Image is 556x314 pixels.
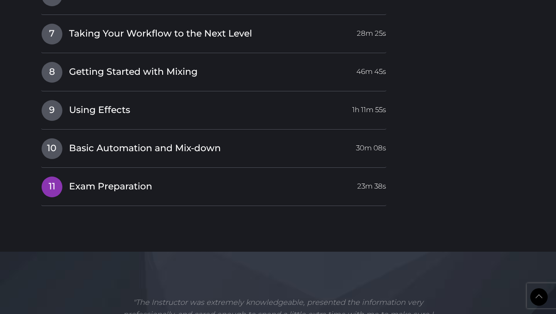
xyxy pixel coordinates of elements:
[357,177,386,191] span: 23m 38s
[41,176,387,194] a: 11Exam Preparation23m 38s
[69,66,198,78] span: Getting Started with Mixing
[356,62,386,77] span: 46m 45s
[352,100,386,115] span: 1h 11m 55s
[356,138,386,153] span: 30m 08s
[69,142,221,155] span: Basic Automation and Mix-down
[69,104,130,117] span: Using Effects
[42,138,62,159] span: 10
[41,61,387,79] a: 8Getting Started with Mixing46m 45s
[41,100,387,117] a: 9Using Effects1h 11m 55s
[69,27,252,40] span: Taking Your Workflow to the Next Level
[69,180,152,193] span: Exam Preparation
[530,288,548,306] a: Back to Top
[42,24,62,44] span: 7
[42,62,62,83] span: 8
[357,24,386,39] span: 28m 25s
[41,138,387,155] a: 10Basic Automation and Mix-down30m 08s
[42,100,62,121] span: 9
[42,177,62,197] span: 11
[41,23,387,41] a: 7Taking Your Workflow to the Next Level28m 25s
